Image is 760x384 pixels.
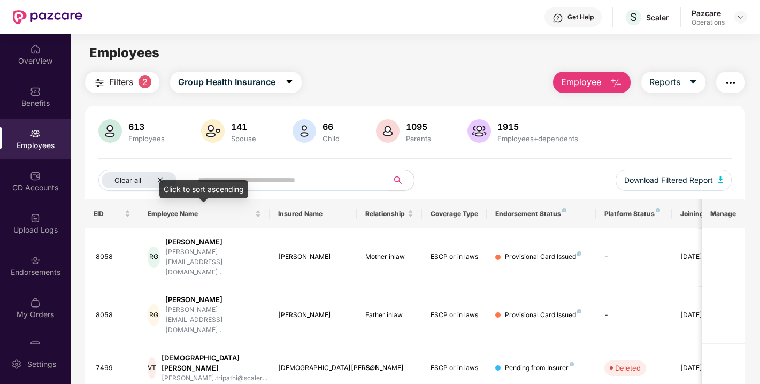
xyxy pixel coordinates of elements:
[96,252,131,262] div: 8058
[505,310,581,320] div: Provisional Card Issued
[30,171,41,181] img: svg+xml;base64,PHN2ZyBpZD0iQ0RfQWNjb3VudHMiIGRhdGEtbmFtZT0iQ0QgQWNjb3VudHMiIHhtbG5zPSJodHRwOi8vd3...
[85,199,140,228] th: EID
[610,76,623,89] img: svg+xml;base64,PHN2ZyB4bWxucz0iaHR0cDovL3d3dy53My5vcmcvMjAwMC9zdmciIHhtbG5zOnhsaW5rPSJodHRwOi8vd3...
[96,363,131,373] div: 7499
[126,134,167,143] div: Employees
[689,78,697,87] span: caret-down
[93,76,106,89] img: svg+xml;base64,PHN2ZyB4bWxucz0iaHR0cDovL3d3dy53My5vcmcvMjAwMC9zdmciIHdpZHRoPSIyNCIgaGVpZ2h0PSIyNC...
[641,72,705,93] button: Reportscaret-down
[692,18,725,27] div: Operations
[178,75,275,89] span: Group Health Insurance
[404,121,433,132] div: 1095
[94,210,123,218] span: EID
[165,305,261,335] div: [PERSON_NAME][EMAIL_ADDRESS][DOMAIN_NAME]...
[357,199,422,228] th: Relationship
[365,310,413,320] div: Father inlaw
[552,13,563,24] img: svg+xml;base64,PHN2ZyBpZD0iSGVscC0zMngzMiIgeG1sbnM9Imh0dHA6Ly93d3cudzMub3JnLzIwMDAvc3ZnIiB3aWR0aD...
[98,119,122,143] img: svg+xml;base64,PHN2ZyB4bWxucz0iaHR0cDovL3d3dy53My5vcmcvMjAwMC9zdmciIHhtbG5zOnhsaW5rPSJodHRwOi8vd3...
[680,363,728,373] div: [DATE]
[148,247,160,268] div: RG
[278,363,348,373] div: [DEMOGRAPHIC_DATA][PERSON_NAME]
[596,228,672,287] td: -
[505,252,581,262] div: Provisional Card Issued
[495,121,580,132] div: 1915
[553,72,631,93] button: Employee
[98,170,196,191] button: Clear allclose
[672,199,737,228] th: Joining Date
[422,199,487,228] th: Coverage Type
[109,75,133,89] span: Filters
[431,252,479,262] div: ESCP or in laws
[376,119,400,143] img: svg+xml;base64,PHN2ZyB4bWxucz0iaHR0cDovL3d3dy53My5vcmcvMjAwMC9zdmciIHhtbG5zOnhsaW5rPSJodHRwOi8vd3...
[30,297,41,308] img: svg+xml;base64,PHN2ZyBpZD0iTXlfT3JkZXJzIiBkYXRhLW5hbWU9Ik15IE9yZGVycyIgeG1sbnM9Imh0dHA6Ly93d3cudz...
[148,210,253,218] span: Employee Name
[431,363,479,373] div: ESCP or in laws
[388,176,409,185] span: search
[285,78,294,87] span: caret-down
[148,357,156,379] div: VT
[467,119,491,143] img: svg+xml;base64,PHN2ZyB4bWxucz0iaHR0cDovL3d3dy53My5vcmcvMjAwMC9zdmciIHhtbG5zOnhsaW5rPSJodHRwOi8vd3...
[567,13,594,21] div: Get Help
[139,75,151,88] span: 2
[96,310,131,320] div: 8058
[561,75,601,89] span: Employee
[624,174,713,186] span: Download Filtered Report
[320,121,342,132] div: 66
[165,247,261,278] div: [PERSON_NAME][EMAIL_ADDRESS][DOMAIN_NAME]...
[165,295,261,305] div: [PERSON_NAME]
[162,373,267,383] div: [PERSON_NAME].tripathi@scaler...
[680,310,728,320] div: [DATE]
[615,363,641,373] div: Deleted
[649,75,680,89] span: Reports
[365,363,413,373] div: Self
[630,11,637,24] span: S
[404,134,433,143] div: Parents
[30,86,41,97] img: svg+xml;base64,PHN2ZyBpZD0iQmVuZWZpdHMiIHhtbG5zPSJodHRwOi8vd3d3LnczLm9yZy8yMDAwL3N2ZyIgd2lkdGg9Ij...
[30,213,41,224] img: svg+xml;base64,PHN2ZyBpZD0iVXBsb2FkX0xvZ3MiIGRhdGEtbmFtZT0iVXBsb2FkIExvZ3MiIHhtbG5zPSJodHRwOi8vd3...
[11,359,22,370] img: svg+xml;base64,PHN2ZyBpZD0iU2V0dGluZy0yMHgyMCIgeG1sbnM9Imh0dHA6Ly93d3cudzMub3JnLzIwMDAvc3ZnIiB3aW...
[170,72,302,93] button: Group Health Insurancecaret-down
[320,134,342,143] div: Child
[165,237,261,247] div: [PERSON_NAME]
[577,251,581,256] img: svg+xml;base64,PHN2ZyB4bWxucz0iaHR0cDovL3d3dy53My5vcmcvMjAwMC9zdmciIHdpZHRoPSI4IiBoZWlnaHQ9IjgiIH...
[229,134,258,143] div: Spouse
[114,176,141,185] span: Clear all
[13,10,82,24] img: New Pazcare Logo
[702,199,745,228] th: Manage
[270,199,357,228] th: Insured Name
[139,199,270,228] th: Employee Name
[596,286,672,344] td: -
[656,208,660,212] img: svg+xml;base64,PHN2ZyB4bWxucz0iaHR0cDovL3d3dy53My5vcmcvMjAwMC9zdmciIHdpZHRoPSI4IiBoZWlnaHQ9IjgiIH...
[30,44,41,55] img: svg+xml;base64,PHN2ZyBpZD0iSG9tZSIgeG1sbnM9Imh0dHA6Ly93d3cudzMub3JnLzIwMDAvc3ZnIiB3aWR0aD0iMjAiIG...
[89,45,159,60] span: Employees
[718,176,724,183] img: svg+xml;base64,PHN2ZyB4bWxucz0iaHR0cDovL3d3dy53My5vcmcvMjAwMC9zdmciIHhtbG5zOnhsaW5rPSJodHRwOi8vd3...
[148,304,160,326] div: RG
[616,170,732,191] button: Download Filtered Report
[162,353,267,373] div: [DEMOGRAPHIC_DATA][PERSON_NAME]
[159,180,248,198] div: Click to sort ascending
[24,359,59,370] div: Settings
[30,255,41,266] img: svg+xml;base64,PHN2ZyBpZD0iRW5kb3JzZW1lbnRzIiB4bWxucz0iaHR0cDovL3d3dy53My5vcmcvMjAwMC9zdmciIHdpZH...
[680,252,728,262] div: [DATE]
[431,310,479,320] div: ESCP or in laws
[157,176,164,183] span: close
[126,121,167,132] div: 613
[278,252,348,262] div: [PERSON_NAME]
[604,210,663,218] div: Platform Status
[736,13,745,21] img: svg+xml;base64,PHN2ZyBpZD0iRHJvcGRvd24tMzJ4MzIiIHhtbG5zPSJodHRwOi8vd3d3LnczLm9yZy8yMDAwL3N2ZyIgd2...
[505,363,574,373] div: Pending from Insurer
[85,72,159,93] button: Filters2
[365,252,413,262] div: Mother inlaw
[495,210,587,218] div: Endorsement Status
[293,119,316,143] img: svg+xml;base64,PHN2ZyB4bWxucz0iaHR0cDovL3d3dy53My5vcmcvMjAwMC9zdmciIHhtbG5zOnhsaW5rPSJodHRwOi8vd3...
[692,8,725,18] div: Pazcare
[724,76,737,89] img: svg+xml;base64,PHN2ZyB4bWxucz0iaHR0cDovL3d3dy53My5vcmcvMjAwMC9zdmciIHdpZHRoPSIyNCIgaGVpZ2h0PSIyNC...
[388,170,414,191] button: search
[646,12,669,22] div: Scaler
[562,208,566,212] img: svg+xml;base64,PHN2ZyB4bWxucz0iaHR0cDovL3d3dy53My5vcmcvMjAwMC9zdmciIHdpZHRoPSI4IiBoZWlnaHQ9IjgiIH...
[30,128,41,139] img: svg+xml;base64,PHN2ZyBpZD0iRW1wbG95ZWVzIiB4bWxucz0iaHR0cDovL3d3dy53My5vcmcvMjAwMC9zdmciIHdpZHRoPS...
[495,134,580,143] div: Employees+dependents
[570,362,574,366] img: svg+xml;base64,PHN2ZyB4bWxucz0iaHR0cDovL3d3dy53My5vcmcvMjAwMC9zdmciIHdpZHRoPSI4IiBoZWlnaHQ9IjgiIH...
[229,121,258,132] div: 141
[577,309,581,313] img: svg+xml;base64,PHN2ZyB4bWxucz0iaHR0cDovL3d3dy53My5vcmcvMjAwMC9zdmciIHdpZHRoPSI4IiBoZWlnaHQ9IjgiIH...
